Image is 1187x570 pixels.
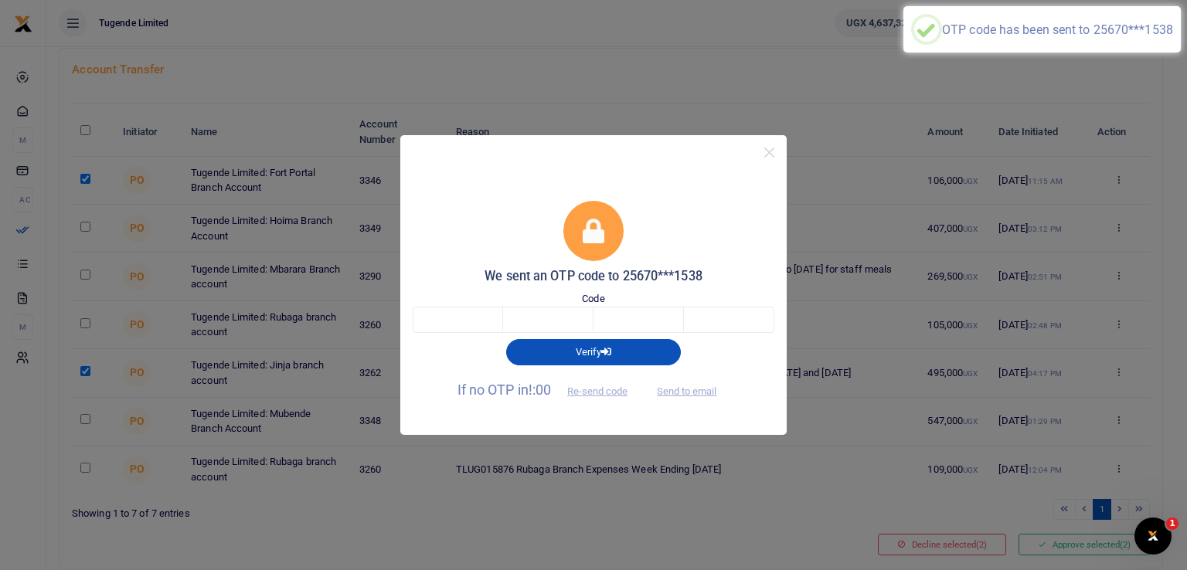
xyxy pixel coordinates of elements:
[758,141,781,164] button: Close
[1134,517,1172,555] iframe: Intercom live chat
[413,269,774,284] h5: We sent an OTP code to 25670***1538
[582,291,604,307] label: Code
[529,382,551,398] span: !:00
[942,22,1173,37] div: OTP code has been sent to 25670***1538
[457,382,641,398] span: If no OTP in
[506,339,681,365] button: Verify
[1166,517,1178,530] span: 1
